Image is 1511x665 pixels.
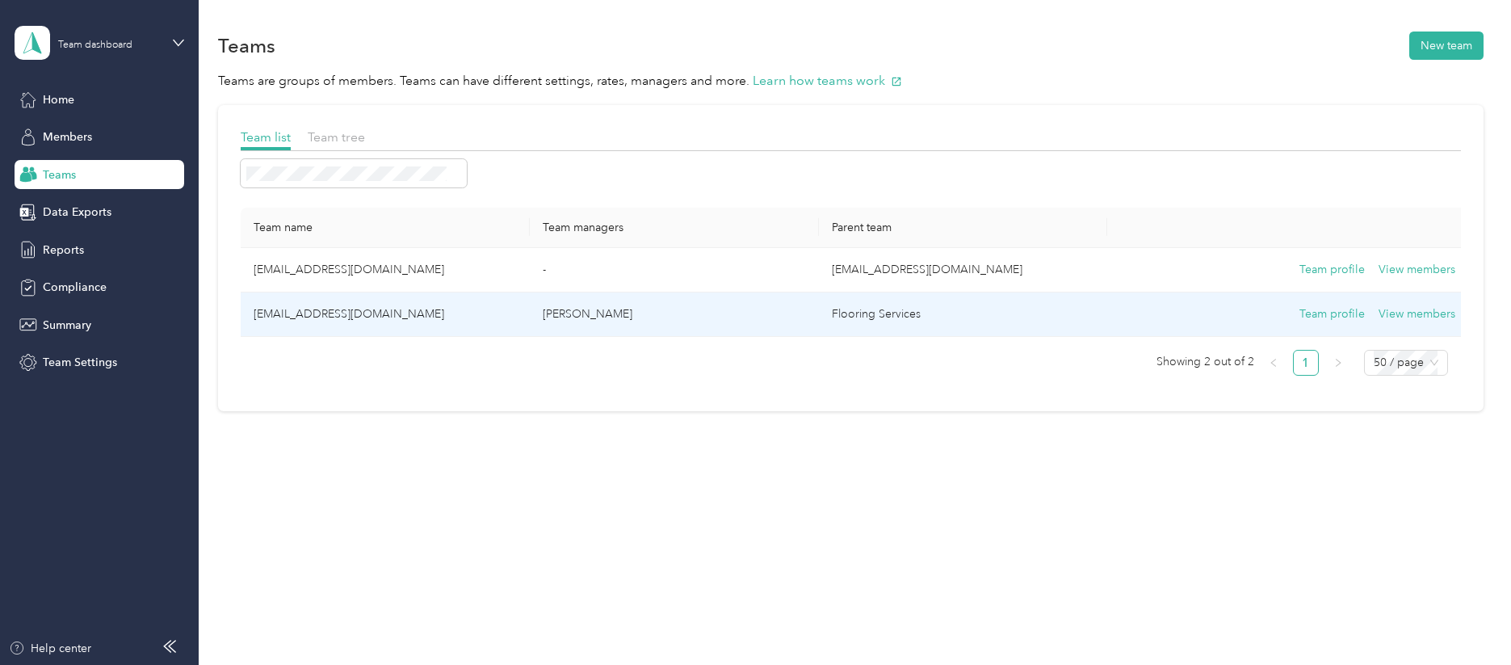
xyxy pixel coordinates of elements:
[819,248,1108,293] td: jeadams@fsbuilderresources.com
[43,354,117,371] span: Team Settings
[43,128,92,145] span: Members
[753,71,902,91] button: Learn how teams work
[43,317,91,334] span: Summary
[543,263,546,276] span: -
[1156,350,1254,374] span: Showing 2 out of 2
[1409,32,1484,60] button: New team
[1293,350,1319,376] li: 1
[1325,350,1351,376] button: right
[241,248,530,293] td: cmoore@fsbuilderresources.com
[1379,261,1455,279] button: View members
[218,71,1483,91] p: Teams are groups of members. Teams can have different settings, rates, managers and more.
[1374,351,1438,375] span: 50 / page
[218,37,275,54] h1: Teams
[819,293,1108,337] td: Flooring Services
[530,208,819,248] th: Team managers
[1421,575,1511,665] iframe: Everlance-gr Chat Button Frame
[1261,350,1286,376] button: left
[9,640,91,657] button: Help center
[1333,358,1343,368] span: right
[43,91,74,108] span: Home
[1261,350,1286,376] li: Previous Page
[543,305,806,323] p: [PERSON_NAME]
[241,293,530,337] td: jeadams@fsbuilderresources.com
[43,242,84,259] span: Reports
[43,204,111,221] span: Data Exports
[1379,305,1455,323] button: View members
[819,208,1108,248] th: Parent team
[43,166,76,183] span: Teams
[241,208,530,248] th: Team name
[1364,350,1448,376] div: Page Size
[58,40,132,50] div: Team dashboard
[308,129,365,145] span: Team tree
[1299,305,1365,323] button: Team profile
[1299,261,1365,279] button: Team profile
[530,248,819,293] td: -
[1294,351,1318,375] a: 1
[241,129,291,145] span: Team list
[1325,350,1351,376] li: Next Page
[1269,358,1278,368] span: left
[43,279,107,296] span: Compliance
